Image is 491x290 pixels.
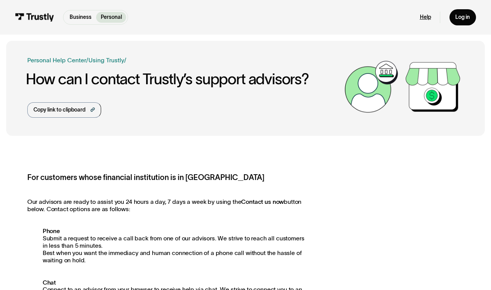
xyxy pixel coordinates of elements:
[88,57,124,63] a: Using Trustly
[15,13,54,22] img: Trustly Logo
[86,56,88,65] div: /
[27,198,308,213] p: Our advisors are ready to assist you 24 hours a day, 7 days a week by using the button below. Con...
[455,14,470,21] div: Log in
[43,228,60,234] strong: Phone
[43,279,56,286] strong: Chat
[124,56,126,65] div: /
[241,198,284,205] strong: Contact us now
[27,228,308,264] p: Submit a request to receive a call back from one of our advisors. We strive to reach all customer...
[27,173,265,182] strong: For customers whose financial institution is in [GEOGRAPHIC_DATA]
[101,13,122,22] p: Personal
[27,56,86,65] a: Personal Help Center
[70,13,92,22] p: Business
[27,102,102,118] a: Copy link to clipboard
[420,14,431,21] a: Help
[65,12,96,23] a: Business
[449,9,476,25] a: Log in
[26,71,341,87] h1: How can I contact Trustly’s support advisors?
[96,12,126,23] a: Personal
[33,106,85,114] div: Copy link to clipboard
